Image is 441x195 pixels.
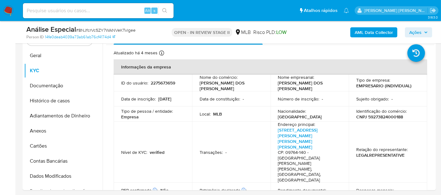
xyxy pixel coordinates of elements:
button: Contas Bancárias [24,154,103,169]
p: Transações : [200,149,223,155]
p: [PERSON_NAME] DOS [PERSON_NAME] [278,80,339,91]
p: [DATE] [158,96,171,102]
button: AML Data Collector [350,27,397,37]
p: Identificação do comércio : [356,108,407,114]
button: Cartões [24,138,103,154]
b: AML Data Collector [355,27,393,37]
p: [GEOGRAPHIC_DATA] [278,114,322,120]
button: Anexos [24,123,103,138]
p: - [391,96,393,102]
button: search-icon [158,6,171,15]
p: Local : [200,111,211,117]
p: Sujeito obrigado : [356,96,389,102]
button: Geral [24,48,103,63]
h4: CP: 09764-140 - [GEOGRAPHIC_DATA][PERSON_NAME][PERSON_NAME], [GEOGRAPHIC_DATA], [GEOGRAPHIC_DATA] [278,150,339,183]
p: Não [160,187,169,193]
th: Informações da empresa [114,59,427,74]
p: - [243,96,244,102]
p: - [396,187,398,193]
p: Despesas mensais : [356,187,394,193]
p: luciana.joia@mercadopago.com.br [364,8,428,14]
span: Atalhos rápidos [304,7,337,14]
p: Empresa [121,114,139,120]
span: s [153,8,155,14]
p: Nacionalidade : [278,108,306,114]
input: Pesquise usuários ou casos... [23,7,174,15]
p: EMPRESARIO (INDIVIDUAL) [356,83,411,89]
p: Endereço principal : [278,122,315,127]
p: ID do usuário : [121,80,148,86]
p: Nome do comércio : [200,74,238,80]
p: - [329,187,330,193]
a: Sair [430,7,436,14]
a: [STREET_ADDRESS][PERSON_NAME][PERSON_NAME][PERSON_NAME] [278,127,318,150]
p: Tipo de pessoa / entidade : [121,108,173,114]
p: Nível de KYC : [121,149,147,155]
p: verified [150,149,164,155]
p: Tipo de empresa : [356,77,390,83]
button: Adiantamentos de Dinheiro [24,108,103,123]
p: Número de inscrição : [278,96,320,102]
span: Ações [409,27,422,37]
p: Data de inscrição : [121,96,156,102]
p: Data de constituição : [200,96,240,102]
button: Histórico de casos [24,93,103,108]
p: PEP confirmado : [121,187,158,193]
p: LEGALREPRESENTATIVE [356,152,405,158]
p: Atualizado há 4 meses [114,50,158,56]
b: Análise Especial [26,24,76,34]
p: - [249,187,250,193]
p: 2275673659 [151,80,175,86]
p: Rendimento documental : [278,187,326,193]
a: Notificações [344,8,349,13]
span: Risco PLD: [253,29,287,36]
p: Patrimônio declarado : [200,187,247,193]
p: OPEN - IN REVIEW STAGE II [172,28,232,37]
p: Nome empresarial : [278,74,315,80]
span: Alt [145,8,150,14]
span: # 8NJfcrVc5ZY7WANVeKTvlgee [76,27,136,33]
button: KYC [24,63,103,78]
p: Relação do representante : [356,147,408,152]
button: Ações [405,27,432,37]
p: [PERSON_NAME] DOS [PERSON_NAME] [200,80,261,91]
p: - [322,96,323,102]
button: Documentação [24,78,103,93]
a: 14fe0deab4039a73ab61ab76cf4174d4 [45,34,115,40]
span: LOW [276,29,287,36]
p: CNPJ 59273824000188 [356,114,403,120]
p: - [225,149,227,155]
span: 3.163.0 [428,15,438,20]
b: Person ID [26,34,44,40]
button: Dados Modificados [24,169,103,184]
p: MLB [213,111,222,117]
div: MLB [235,29,251,36]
